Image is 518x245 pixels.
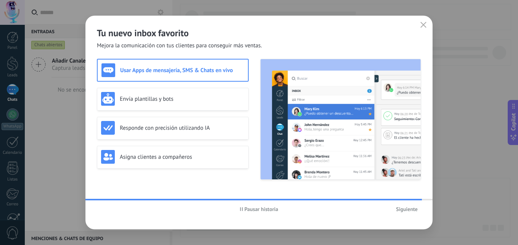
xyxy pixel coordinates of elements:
h2: Tu nuevo inbox favorito [97,27,421,39]
h3: Usar Apps de mensajería, SMS & Chats en vivo [120,67,244,74]
span: Pausar historia [245,206,278,212]
h3: Asigna clientes a compañeros [120,153,245,161]
button: Pausar historia [236,203,282,215]
h3: Envía plantillas y bots [120,95,245,103]
span: Mejora la comunicación con tus clientes para conseguir más ventas. [97,42,262,50]
span: Siguiente [396,206,418,212]
h3: Responde con precisión utilizando IA [120,124,245,132]
button: Siguiente [393,203,421,215]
